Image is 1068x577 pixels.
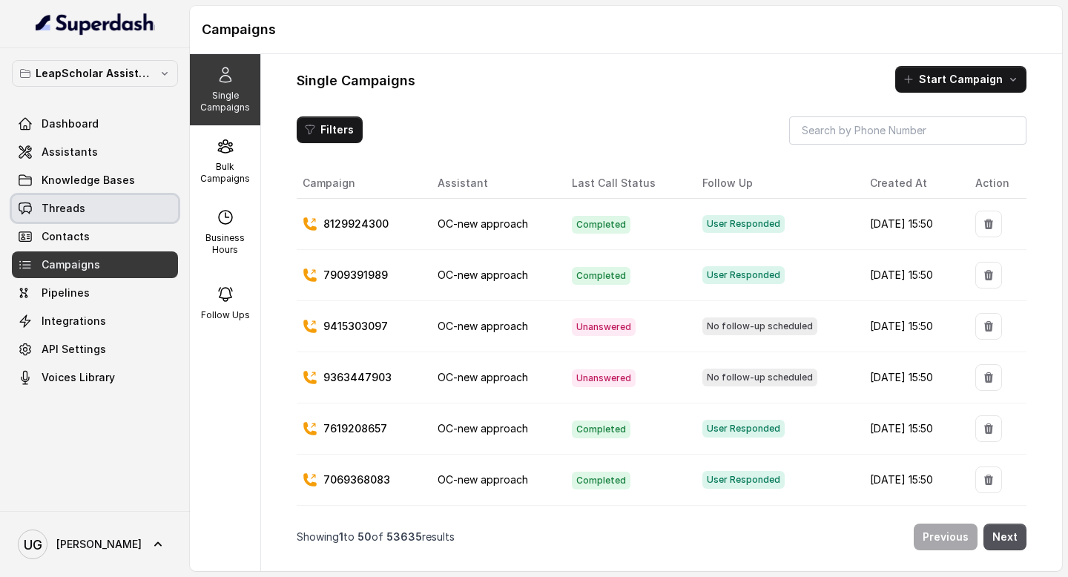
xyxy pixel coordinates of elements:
button: Previous [914,524,978,550]
span: No follow-up scheduled [702,369,817,386]
span: Pipelines [42,286,90,300]
th: Follow Up [690,168,858,199]
span: Campaigns [42,257,100,272]
span: Integrations [42,314,106,329]
span: OC-new approach [438,320,528,332]
button: Next [983,524,1026,550]
td: [DATE] 15:50 [858,352,964,403]
p: 7069368083 [323,472,390,487]
th: Assistant [426,168,560,199]
a: Voices Library [12,364,178,391]
img: light.svg [36,12,155,36]
a: Threads [12,195,178,222]
span: 50 [357,530,372,543]
p: LeapScholar Assistant [36,65,154,82]
p: Bulk Campaigns [196,161,254,185]
a: [PERSON_NAME] [12,524,178,565]
th: Created At [858,168,964,199]
td: [DATE] 15:50 [858,403,964,455]
span: User Responded [702,266,785,284]
span: API Settings [42,342,106,357]
span: Completed [572,421,630,438]
nav: Pagination [297,515,1026,559]
p: 7909391989 [323,268,388,283]
span: Knowledge Bases [42,173,135,188]
span: User Responded [702,215,785,233]
a: Campaigns [12,251,178,278]
button: LeapScholar Assistant [12,60,178,87]
td: [DATE] 15:50 [858,455,964,506]
span: 1 [339,530,343,543]
span: [PERSON_NAME] [56,537,142,552]
span: OC-new approach [438,473,528,486]
td: [DATE] 15:50 [858,199,964,250]
span: OC-new approach [438,268,528,281]
span: Completed [572,472,630,489]
td: [DATE] 15:50 [858,250,964,301]
h1: Single Campaigns [297,69,415,93]
a: Pipelines [12,280,178,306]
span: Completed [572,216,630,234]
span: OC-new approach [438,422,528,435]
p: 7619208657 [323,421,387,436]
span: No follow-up scheduled [702,317,817,335]
button: Filters [297,116,363,143]
th: Last Call Status [560,168,690,199]
th: Campaign [297,168,426,199]
span: Voices Library [42,370,115,385]
a: Dashboard [12,111,178,137]
p: Follow Ups [201,309,250,321]
a: Integrations [12,308,178,334]
a: Assistants [12,139,178,165]
span: Completed [572,267,630,285]
p: Showing to of results [297,530,455,544]
p: 9415303097 [323,319,388,334]
span: Threads [42,201,85,216]
p: 9363447903 [323,370,392,385]
span: OC-new approach [438,217,528,230]
span: Unanswered [572,318,636,336]
span: User Responded [702,420,785,438]
p: Single Campaigns [196,90,254,113]
span: Contacts [42,229,90,244]
td: [DATE] 15:50 [858,301,964,352]
a: API Settings [12,336,178,363]
h1: Campaigns [202,18,1050,42]
text: UG [24,537,42,553]
th: Action [963,168,1026,199]
input: Search by Phone Number [789,116,1026,145]
span: Dashboard [42,116,99,131]
span: 53635 [386,530,422,543]
span: User Responded [702,471,785,489]
span: Assistants [42,145,98,159]
p: 8129924300 [323,217,389,231]
button: Start Campaign [895,66,1026,93]
td: [DATE] 15:50 [858,506,964,557]
a: Knowledge Bases [12,167,178,194]
p: Business Hours [196,232,254,256]
a: Contacts [12,223,178,250]
span: OC-new approach [438,371,528,383]
span: Unanswered [572,369,636,387]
